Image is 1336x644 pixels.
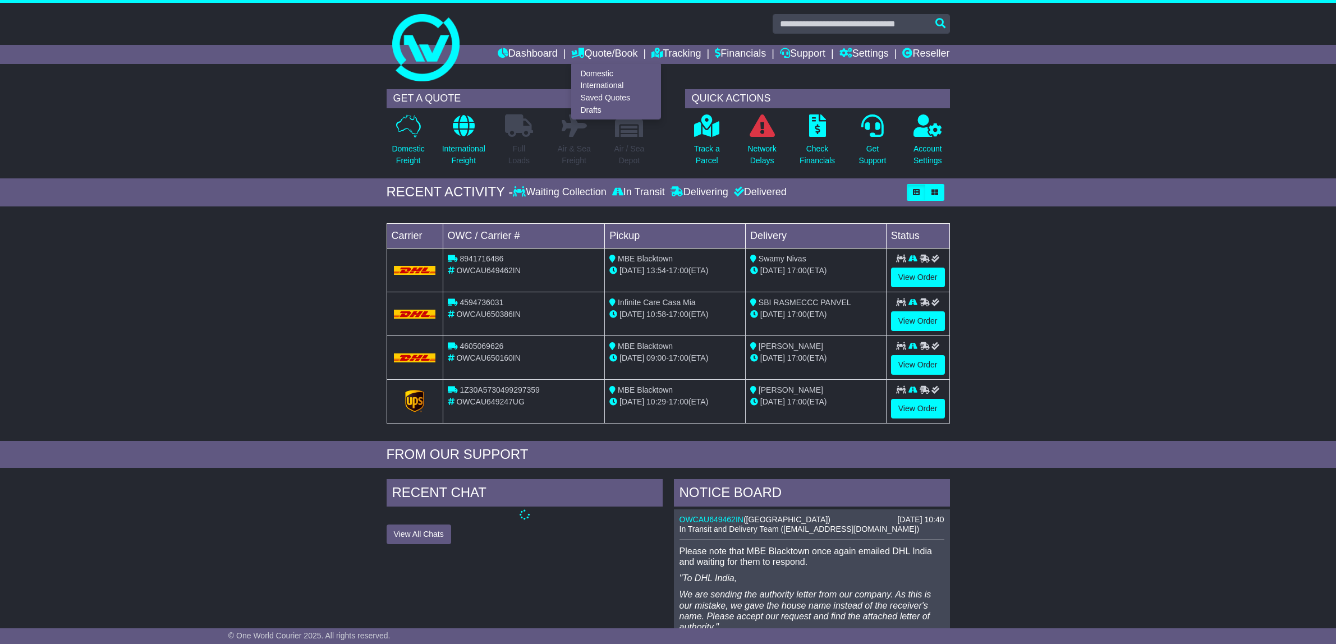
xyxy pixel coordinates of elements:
[669,310,688,319] span: 17:00
[387,223,443,248] td: Carrier
[614,143,645,167] p: Air / Sea Depot
[609,265,741,277] div: - (ETA)
[456,266,520,275] span: OWCAU649462IN
[646,266,666,275] span: 13:54
[405,390,424,412] img: GetCarrierServiceLogo
[685,89,950,108] div: QUICK ACTIONS
[680,515,944,525] div: ( )
[387,89,651,108] div: GET A QUOTE
[799,114,835,173] a: CheckFinancials
[674,479,950,509] div: NOTICE BOARD
[759,342,823,351] span: [PERSON_NAME]
[669,353,688,362] span: 17:00
[902,45,949,64] a: Reseller
[715,45,766,64] a: Financials
[694,143,720,167] p: Track a Parcel
[800,143,835,167] p: Check Financials
[750,265,882,277] div: (ETA)
[680,525,920,533] span: In Transit and Delivery Team ([EMAIL_ADDRESS][DOMAIN_NAME])
[759,385,823,394] span: [PERSON_NAME]
[394,266,436,275] img: DHL.png
[387,447,950,463] div: FROM OUR SUPPORT
[680,573,737,583] em: "To DHL India,
[572,92,660,104] a: Saved Quotes
[387,525,451,544] button: View All Chats
[609,186,668,199] div: In Transit
[780,45,825,64] a: Support
[609,352,741,364] div: - (ETA)
[498,45,558,64] a: Dashboard
[747,114,777,173] a: NetworkDelays
[456,310,520,319] span: OWCAU650386IN
[619,310,644,319] span: [DATE]
[694,114,720,173] a: Track aParcel
[731,186,787,199] div: Delivered
[460,254,503,263] span: 8941716486
[442,143,485,167] p: International Freight
[618,385,673,394] span: MBE Blacktown
[460,298,503,307] span: 4594736031
[669,266,688,275] span: 17:00
[886,223,949,248] td: Status
[750,309,882,320] div: (ETA)
[618,298,696,307] span: Infinite Care Casa Mia
[680,590,931,632] em: We are sending the authority letter from our company. As this is our mistake, we gave the house n...
[759,298,851,307] span: SBI RASMECCC PANVEL
[680,546,944,567] p: Please note that MBE Blacktown once again emailed DHL India and waiting for them to respond.
[750,352,882,364] div: (ETA)
[571,45,637,64] a: Quote/Book
[891,268,945,287] a: View Order
[387,479,663,509] div: RECENT CHAT
[460,385,539,394] span: 1Z30A5730499297359
[858,114,887,173] a: GetSupport
[513,186,609,199] div: Waiting Collection
[505,143,533,167] p: Full Loads
[618,254,673,263] span: MBE Blacktown
[759,254,806,263] span: Swamy Nivas
[760,353,785,362] span: [DATE]
[618,342,673,351] span: MBE Blacktown
[787,310,807,319] span: 17:00
[858,143,886,167] p: Get Support
[392,143,424,167] p: Domestic Freight
[605,223,746,248] td: Pickup
[442,114,486,173] a: InternationalFreight
[891,355,945,375] a: View Order
[456,397,524,406] span: OWCAU649247UG
[760,266,785,275] span: [DATE]
[609,309,741,320] div: - (ETA)
[391,114,425,173] a: DomesticFreight
[619,397,644,406] span: [DATE]
[456,353,520,362] span: OWCAU650160IN
[609,396,741,408] div: - (ETA)
[913,114,943,173] a: AccountSettings
[745,223,886,248] td: Delivery
[897,515,944,525] div: [DATE] 10:40
[891,311,945,331] a: View Order
[760,397,785,406] span: [DATE]
[913,143,942,167] p: Account Settings
[680,515,743,524] a: OWCAU649462IN
[394,310,436,319] img: DHL.png
[619,353,644,362] span: [DATE]
[750,396,882,408] div: (ETA)
[646,397,666,406] span: 10:29
[646,310,666,319] span: 10:58
[460,342,503,351] span: 4605069626
[760,310,785,319] span: [DATE]
[572,67,660,80] a: Domestic
[443,223,605,248] td: OWC / Carrier #
[787,266,807,275] span: 17:00
[747,143,776,167] p: Network Delays
[746,515,828,524] span: [GEOGRAPHIC_DATA]
[668,186,731,199] div: Delivering
[572,104,660,116] a: Drafts
[558,143,591,167] p: Air & Sea Freight
[619,266,644,275] span: [DATE]
[891,399,945,418] a: View Order
[228,631,391,640] span: © One World Courier 2025. All rights reserved.
[787,397,807,406] span: 17:00
[839,45,889,64] a: Settings
[669,397,688,406] span: 17:00
[571,64,661,119] div: Quote/Book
